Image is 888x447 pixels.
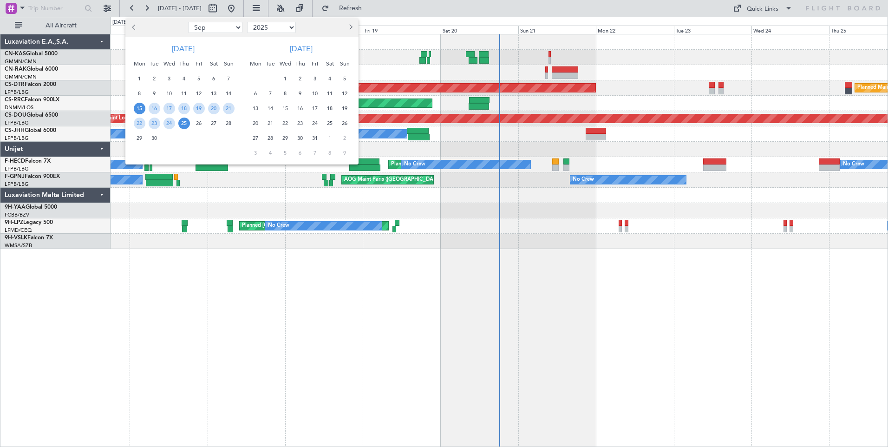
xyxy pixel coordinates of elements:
span: 7 [309,147,321,159]
span: 6 [294,147,306,159]
div: 15-9-2025 [132,101,147,116]
span: 9 [339,147,351,159]
div: 17-9-2025 [162,101,176,116]
span: 1 [134,73,145,85]
div: 20-10-2025 [248,116,263,131]
div: 1-9-2025 [132,71,147,86]
span: 1 [324,132,336,144]
span: 7 [223,73,235,85]
div: 2-9-2025 [147,71,162,86]
span: 28 [223,118,235,129]
div: 31-10-2025 [307,131,322,145]
span: 22 [134,118,145,129]
span: 26 [339,118,351,129]
div: 30-10-2025 [293,131,307,145]
span: 24 [309,118,321,129]
span: 18 [178,103,190,114]
select: Select month [188,22,242,33]
div: 6-10-2025 [248,86,263,101]
div: Mon [132,56,147,71]
span: 7 [265,88,276,99]
div: 26-9-2025 [191,116,206,131]
div: 1-11-2025 [322,131,337,145]
span: 17 [309,103,321,114]
div: 30-9-2025 [147,131,162,145]
div: 16-10-2025 [293,101,307,116]
div: 2-11-2025 [337,131,352,145]
div: Sun [337,56,352,71]
span: 2 [149,73,160,85]
div: 24-9-2025 [162,116,176,131]
span: 22 [280,118,291,129]
span: 3 [250,147,261,159]
span: 20 [208,103,220,114]
div: 9-10-2025 [293,86,307,101]
div: Mon [248,56,263,71]
div: 23-9-2025 [147,116,162,131]
span: 2 [294,73,306,85]
span: 6 [250,88,261,99]
span: 3 [163,73,175,85]
div: 22-9-2025 [132,116,147,131]
span: 5 [339,73,351,85]
span: 24 [163,118,175,129]
div: 14-10-2025 [263,101,278,116]
div: 7-10-2025 [263,86,278,101]
span: 9 [294,88,306,99]
span: 28 [265,132,276,144]
div: 1-10-2025 [278,71,293,86]
div: 5-11-2025 [278,145,293,160]
div: Sun [221,56,236,71]
span: 11 [324,88,336,99]
span: 13 [250,103,261,114]
span: 11 [178,88,190,99]
span: 1 [280,73,291,85]
div: 12-9-2025 [191,86,206,101]
div: 27-10-2025 [248,131,263,145]
div: Fri [307,56,322,71]
span: 29 [280,132,291,144]
div: 22-10-2025 [278,116,293,131]
span: 16 [294,103,306,114]
div: 12-10-2025 [337,86,352,101]
div: Tue [263,56,278,71]
span: 15 [134,103,145,114]
span: 4 [178,73,190,85]
div: 19-9-2025 [191,101,206,116]
span: 8 [280,88,291,99]
button: Previous month [129,20,139,35]
div: 2-10-2025 [293,71,307,86]
div: 28-9-2025 [221,116,236,131]
div: 3-11-2025 [248,145,263,160]
span: 9 [149,88,160,99]
select: Select year [247,22,296,33]
div: 9-11-2025 [337,145,352,160]
div: 4-9-2025 [176,71,191,86]
div: Fri [191,56,206,71]
div: 21-10-2025 [263,116,278,131]
span: 14 [265,103,276,114]
div: 7-9-2025 [221,71,236,86]
span: 16 [149,103,160,114]
button: Next month [345,20,355,35]
div: 24-10-2025 [307,116,322,131]
div: 14-9-2025 [221,86,236,101]
div: Tue [147,56,162,71]
div: 28-10-2025 [263,131,278,145]
div: 8-10-2025 [278,86,293,101]
span: 26 [193,118,205,129]
div: 5-9-2025 [191,71,206,86]
div: 18-9-2025 [176,101,191,116]
div: 17-10-2025 [307,101,322,116]
div: 4-10-2025 [322,71,337,86]
span: 3 [309,73,321,85]
div: 26-10-2025 [337,116,352,131]
span: 23 [294,118,306,129]
div: 19-10-2025 [337,101,352,116]
span: 8 [134,88,145,99]
span: 5 [280,147,291,159]
div: 15-10-2025 [278,101,293,116]
span: 14 [223,88,235,99]
span: 10 [163,88,175,99]
span: 17 [163,103,175,114]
